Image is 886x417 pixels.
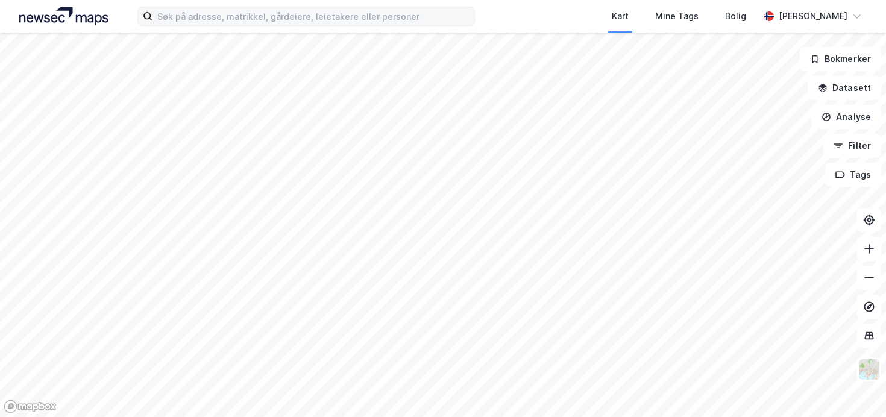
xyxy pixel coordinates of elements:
div: Bolig [725,9,746,24]
div: Mine Tags [655,9,699,24]
input: Søk på adresse, matrikkel, gårdeiere, leietakere eller personer [152,7,474,25]
div: Kontrollprogram for chat [826,359,886,417]
iframe: Chat Widget [826,359,886,417]
div: Kart [612,9,629,24]
img: logo.a4113a55bc3d86da70a041830d287a7e.svg [19,7,108,25]
div: [PERSON_NAME] [779,9,847,24]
